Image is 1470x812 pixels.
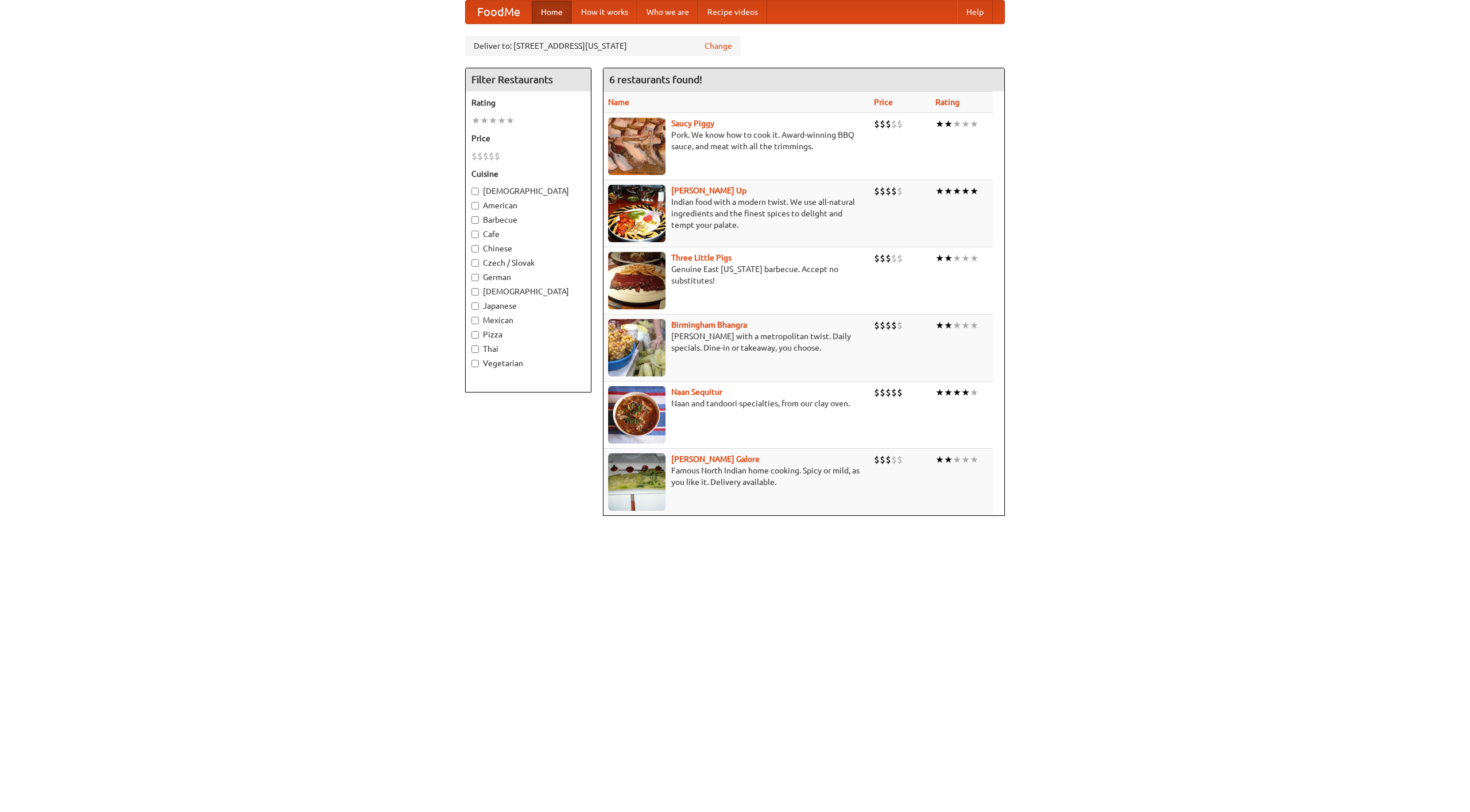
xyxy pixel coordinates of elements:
[506,114,514,127] li: ★
[637,1,698,24] a: Who we are
[608,319,666,376] img: bhangra.jpg
[935,98,960,107] a: Rating
[891,252,897,265] li: $
[698,1,767,24] a: Recipe videos
[874,252,880,265] li: $
[935,453,944,466] li: ★
[880,386,885,399] li: $
[471,133,585,144] h5: Price
[891,118,897,130] li: $
[477,150,483,162] li: $
[935,319,944,332] li: ★
[471,314,585,326] label: Mexican
[572,1,637,24] a: How it works
[471,274,479,281] input: German
[671,253,732,262] b: Three Little Pigs
[874,98,893,107] a: Price
[483,150,489,162] li: $
[471,216,479,224] input: Barbecue
[671,454,760,464] a: [PERSON_NAME] Galore
[880,453,885,466] li: $
[705,40,732,52] a: Change
[897,453,903,466] li: $
[891,185,897,197] li: $
[880,118,885,130] li: $
[935,252,944,265] li: ★
[471,150,477,162] li: $
[897,319,903,332] li: $
[961,185,970,197] li: ★
[471,259,479,267] input: Czech / Slovak
[608,252,666,309] img: littlepigs.jpg
[953,453,961,466] li: ★
[608,98,629,107] a: Name
[471,300,585,312] label: Japanese
[471,331,479,339] input: Pizza
[891,453,897,466] li: $
[608,129,865,152] p: Pork. We know how to cook it. Award-winning BBQ sauce, and meat with all the trimmings.
[608,118,666,175] img: saucy.jpg
[880,185,885,197] li: $
[935,386,944,399] li: ★
[970,386,978,399] li: ★
[608,196,865,231] p: Indian food with a modern twist. We use all-natural ingredients and the finest spices to delight ...
[471,200,585,211] label: American
[532,1,572,24] a: Home
[961,386,970,399] li: ★
[935,185,944,197] li: ★
[671,320,747,329] a: Birmingham Bhangra
[671,387,722,397] a: Naan Sequitur
[891,386,897,399] li: $
[885,185,891,197] li: $
[970,453,978,466] li: ★
[671,186,746,195] a: [PERSON_NAME] Up
[471,271,585,283] label: German
[466,68,591,91] h4: Filter Restaurants
[961,453,970,466] li: ★
[885,386,891,399] li: $
[891,319,897,332] li: $
[471,257,585,269] label: Czech / Slovak
[471,185,585,197] label: [DEMOGRAPHIC_DATA]
[944,185,953,197] li: ★
[953,185,961,197] li: ★
[608,331,865,353] p: [PERSON_NAME] with a metropolitan twist. Daily specials. Dine-in or takeaway, you choose.
[671,119,714,128] a: Saucy Piggy
[953,118,961,130] li: ★
[608,386,666,444] img: naansequitur.jpg
[608,263,865,286] p: Genuine East [US_STATE] barbecue. Accept no substitutes!
[471,202,479,209] input: American
[471,97,585,108] h5: Rating
[471,329,585,340] label: Pizza
[471,288,479,296] input: [DEMOGRAPHIC_DATA]
[897,118,903,130] li: $
[953,252,961,265] li: ★
[471,245,479,252] input: Chinese
[880,319,885,332] li: $
[609,74,702,85] ng-pluralize: 6 restaurants found!
[944,252,953,265] li: ★
[970,185,978,197] li: ★
[885,453,891,466] li: $
[885,319,891,332] li: $
[471,343,585,355] label: Thai
[935,118,944,130] li: ★
[953,386,961,399] li: ★
[944,453,953,466] li: ★
[961,319,970,332] li: ★
[608,398,865,409] p: Naan and tandoori specialties, from our clay oven.
[471,360,479,367] input: Vegetarian
[885,118,891,130] li: $
[471,214,585,226] label: Barbecue
[471,317,479,324] input: Mexican
[465,36,741,56] div: Deliver to: [STREET_ADDRESS][US_STATE]
[961,118,970,130] li: ★
[471,188,479,195] input: [DEMOGRAPHIC_DATA]
[944,118,953,130] li: ★
[608,453,666,511] img: currygalore.jpg
[471,231,479,238] input: Cafe
[961,252,970,265] li: ★
[489,150,494,162] li: $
